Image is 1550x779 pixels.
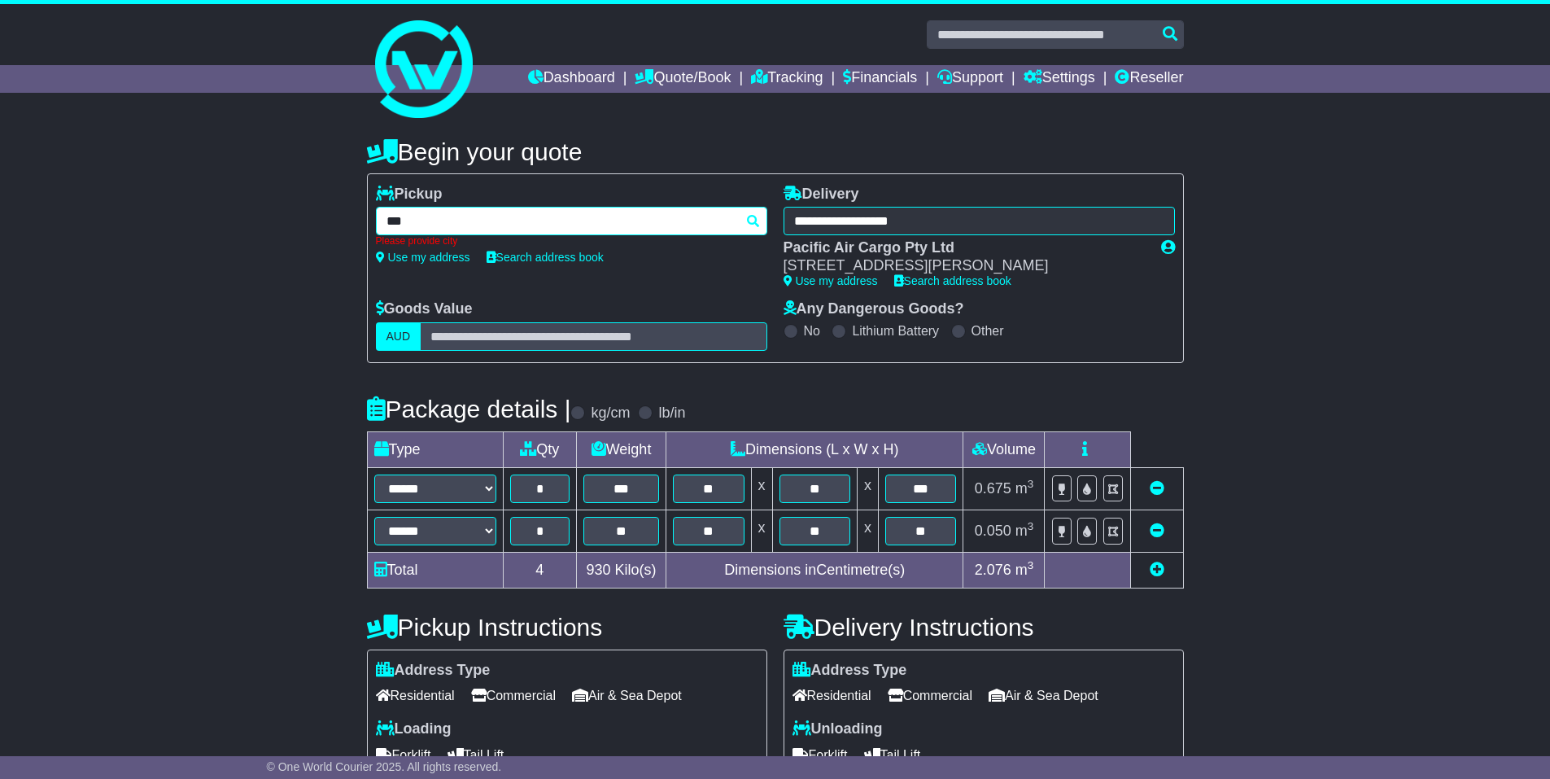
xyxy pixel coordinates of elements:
a: Remove this item [1150,480,1164,497]
label: No [804,323,820,339]
a: Search address book [894,274,1011,287]
a: Tracking [751,65,823,93]
a: Use my address [784,274,878,287]
span: Residential [376,683,455,708]
label: Address Type [376,662,491,680]
a: Support [937,65,1003,93]
sup: 3 [1028,559,1034,571]
label: Other [971,323,1004,339]
span: 0.675 [975,480,1011,497]
label: Delivery [784,186,859,204]
span: Air & Sea Depot [572,683,682,708]
a: Financials [843,65,917,93]
a: Dashboard [528,65,615,93]
span: Forklift [376,742,431,768]
td: Type [367,431,503,467]
label: lb/in [658,405,685,422]
h4: Pickup Instructions [367,614,767,641]
label: kg/cm [591,405,630,422]
div: Pacific Air Cargo Pty Ltd [784,239,1145,257]
span: 2.076 [975,562,1011,578]
label: AUD [376,322,421,351]
td: x [751,510,772,552]
label: Lithium Battery [852,323,939,339]
span: Tail Lift [864,742,921,768]
td: x [751,467,772,510]
sup: 3 [1028,478,1034,490]
span: © One World Courier 2025. All rights reserved. [267,760,502,773]
h4: Begin your quote [367,138,1184,165]
span: Tail Lift [448,742,504,768]
label: Pickup [376,186,443,204]
td: x [857,467,878,510]
span: m [1015,480,1034,497]
label: Loading [376,720,452,738]
a: Remove this item [1150,523,1164,539]
td: Kilo(s) [577,552,666,588]
span: Commercial [471,683,556,708]
label: Goods Value [376,300,473,318]
td: x [857,510,878,552]
td: Dimensions in Centimetre(s) [666,552,963,588]
span: 930 [587,562,611,578]
a: Search address book [487,251,604,264]
span: m [1015,523,1034,539]
span: Air & Sea Depot [989,683,1098,708]
div: [STREET_ADDRESS][PERSON_NAME] [784,257,1145,275]
td: Weight [577,431,666,467]
span: Forklift [792,742,848,768]
h4: Delivery Instructions [784,614,1184,641]
a: Add new item [1150,562,1164,578]
a: Settings [1024,65,1095,93]
sup: 3 [1028,520,1034,532]
td: 4 [503,552,577,588]
span: Residential [792,683,871,708]
h4: Package details | [367,396,571,422]
a: Reseller [1115,65,1183,93]
span: Commercial [888,683,972,708]
a: Quote/Book [635,65,731,93]
td: Dimensions (L x W x H) [666,431,963,467]
span: 0.050 [975,523,1011,539]
span: m [1015,562,1034,578]
label: Unloading [792,720,883,738]
label: Any Dangerous Goods? [784,300,964,318]
a: Use my address [376,251,470,264]
label: Address Type [792,662,907,680]
td: Qty [503,431,577,467]
div: Please provide city [376,235,767,247]
td: Volume [963,431,1045,467]
td: Total [367,552,503,588]
typeahead: Please provide city [376,207,767,235]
